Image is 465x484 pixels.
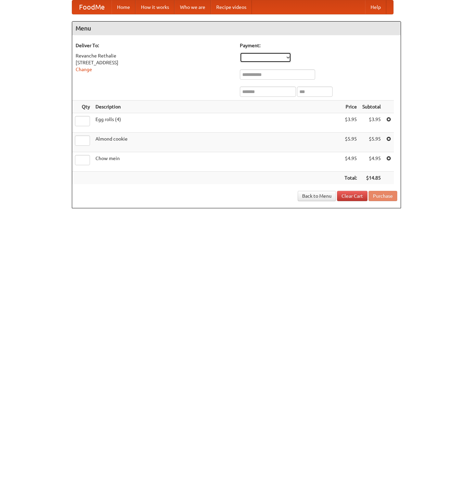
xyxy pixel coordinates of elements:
th: Price [342,101,360,113]
td: $5.95 [342,133,360,152]
td: Chow mein [93,152,342,172]
h5: Deliver To: [76,42,233,49]
th: Subtotal [360,101,384,113]
div: Revanche Rethalie [76,52,233,59]
td: $3.95 [342,113,360,133]
td: $3.95 [360,113,384,133]
a: Back to Menu [298,191,336,201]
td: $4.95 [342,152,360,172]
a: Change [76,67,92,72]
a: Clear Cart [337,191,367,201]
a: How it works [135,0,175,14]
a: Home [112,0,135,14]
th: Qty [72,101,93,113]
th: Description [93,101,342,113]
th: Total: [342,172,360,184]
td: Almond cookie [93,133,342,152]
a: Help [365,0,386,14]
td: $4.95 [360,152,384,172]
td: Egg rolls (4) [93,113,342,133]
th: $14.85 [360,172,384,184]
a: Who we are [175,0,211,14]
div: [STREET_ADDRESS] [76,59,233,66]
a: FoodMe [72,0,112,14]
h4: Menu [72,22,401,35]
td: $5.95 [360,133,384,152]
a: Recipe videos [211,0,252,14]
button: Purchase [369,191,397,201]
h5: Payment: [240,42,397,49]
